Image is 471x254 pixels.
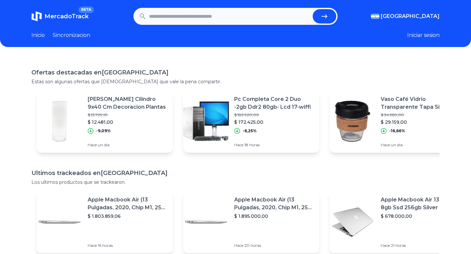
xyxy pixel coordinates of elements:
[183,199,229,245] img: Featured image
[78,7,94,13] span: BETA
[88,142,167,148] p: Hace un día
[88,112,167,118] p: $ 13.729,10
[371,12,440,20] button: [GEOGRAPHIC_DATA]
[31,11,89,22] a: MercadoTrackBETA
[381,213,461,219] p: $ 678.000,00
[53,31,90,39] a: Sincronizacion
[88,119,167,125] p: $ 12.481,00
[44,13,89,20] span: MercadoTrack
[381,119,461,125] p: $ 29.159,00
[37,199,82,245] img: Featured image
[183,191,319,253] a: Featured imageApple Macbook Air (13 Pulgadas, 2020, Chip M1, 256 Gb De Ssd, 8 Gb De Ram) - Plata$...
[381,196,461,212] p: Apple Macbook Air 13 Core I5 8gb Ssd 256gb Silver
[88,196,167,212] p: Apple Macbook Air (13 Pulgadas, 2020, Chip M1, 256 Gb De Ssd, 8 Gb De Ram) - Plata
[381,95,461,111] p: Vaso Café Vidrio Transparente Tapa Silicona 230ml Waterdog
[381,112,461,118] p: $ 34.989,00
[234,112,314,118] p: $ 183.920,00
[96,128,111,134] p: -9,09%
[88,213,167,219] p: $ 1.803.859,06
[407,31,440,39] button: Iniciar sesion
[37,191,173,253] a: Featured imageApple Macbook Air (13 Pulgadas, 2020, Chip M1, 256 Gb De Ssd, 8 Gb De Ram) - Plata$...
[381,12,440,20] span: [GEOGRAPHIC_DATA]
[37,99,82,144] img: Featured image
[31,168,440,178] h1: Ultimos trackeados en [GEOGRAPHIC_DATA]
[330,199,375,245] img: Featured image
[183,90,319,153] a: Featured imagePc Completa Core 2 Duo -2gb Ddr2 80gb- Lcd 17-wiffi$ 183.920,00$ 172.425,00-6,25%Ha...
[37,90,173,153] a: Featured image[PERSON_NAME] Cilindro 9x40 Cm Decoracion Plantas$ 13.729,10$ 12.481,00-9,09%Hace u...
[88,243,167,248] p: Hace 16 horas
[234,142,314,148] p: Hace 18 horas
[234,213,314,219] p: $ 1.895.000,00
[183,99,229,144] img: Featured image
[31,179,440,185] p: Los ultimos productos que se trackearon.
[234,119,314,125] p: $ 172.425,00
[234,95,314,111] p: Pc Completa Core 2 Duo -2gb Ddr2 80gb- Lcd 17-wiffi
[31,68,440,77] h1: Ofertas destacadas en [GEOGRAPHIC_DATA]
[31,78,440,85] p: Estas son algunas ofertas que [DEMOGRAPHIC_DATA] que vale la pena compartir.
[330,90,466,153] a: Featured imageVaso Café Vidrio Transparente Tapa Silicona 230ml Waterdog$ 34.989,00$ 29.159,00-16...
[234,196,314,212] p: Apple Macbook Air (13 Pulgadas, 2020, Chip M1, 256 Gb De Ssd, 8 Gb De Ram) - Plata
[371,14,379,19] img: Argentina
[330,191,466,253] a: Featured imageApple Macbook Air 13 Core I5 8gb Ssd 256gb Silver$ 678.000,00Hace 21 horas
[31,11,42,22] img: MercadoTrack
[381,142,461,148] p: Hace un día
[330,99,375,144] img: Featured image
[381,243,461,248] p: Hace 21 horas
[389,128,405,134] p: -16,66%
[234,243,314,248] p: Hace 20 horas
[88,95,167,111] p: [PERSON_NAME] Cilindro 9x40 Cm Decoracion Plantas
[243,128,257,134] p: -6,25%
[31,31,45,39] a: Inicio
